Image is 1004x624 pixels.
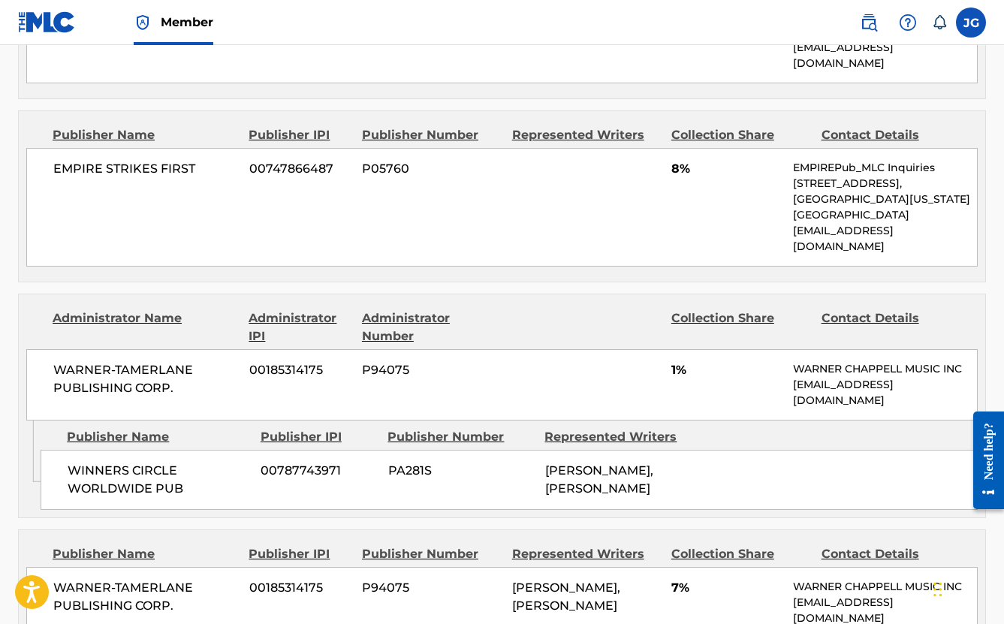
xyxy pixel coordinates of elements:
div: Represented Writers [512,545,660,563]
div: Contact Details [822,545,960,563]
span: [PERSON_NAME], [PERSON_NAME] [512,580,620,613]
p: [EMAIL_ADDRESS][DOMAIN_NAME] [793,40,977,71]
span: WARNER-TAMERLANE PUBLISHING CORP. [53,579,238,615]
span: WARNER-TAMERLANE PUBLISHING CORP. [53,361,238,397]
div: Administrator Number [362,309,501,345]
img: Top Rightsholder [134,14,152,32]
span: EMPIRE STRIKES FIRST [53,160,238,178]
p: [GEOGRAPHIC_DATA] [793,207,977,223]
span: P05760 [362,160,501,178]
div: Administrator IPI [249,309,351,345]
div: Collection Share [671,126,810,144]
p: WARNER CHAPPELL MUSIC INC [793,361,977,377]
span: P94075 [362,361,501,379]
span: Member [161,14,213,31]
div: Contact Details [822,309,960,345]
p: WARNER CHAPPELL MUSIC INC [793,579,977,595]
div: Publisher Name [53,545,237,563]
img: search [860,14,878,32]
span: 7% [671,579,782,597]
div: Notifications [932,15,947,30]
div: Publisher Number [362,545,501,563]
p: [STREET_ADDRESS], [793,176,977,191]
div: Collection Share [671,545,810,563]
div: Publisher IPI [261,428,377,446]
span: 1% [671,361,782,379]
span: PA281S [388,462,534,480]
div: Contact Details [822,126,960,144]
span: 00747866487 [249,160,351,178]
div: Represented Writers [512,126,660,144]
a: Public Search [854,8,884,38]
p: EMPIREPub_MLC Inquiries [793,160,977,176]
span: P94075 [362,579,501,597]
div: User Menu [956,8,986,38]
div: Publisher Name [53,126,237,144]
span: 00787743971 [261,462,376,480]
span: WINNERS CIRCLE WORLDWIDE PUB [68,462,249,498]
iframe: Chat Widget [929,552,1004,624]
span: 00185314175 [249,579,351,597]
div: Collection Share [671,309,810,345]
div: Publisher IPI [249,545,351,563]
p: [EMAIL_ADDRESS][DOMAIN_NAME] [793,223,977,255]
p: [EMAIL_ADDRESS][DOMAIN_NAME] [793,377,977,408]
div: Publisher Number [387,428,533,446]
span: 00185314175 [249,361,351,379]
span: 8% [671,160,782,178]
div: Drag [933,567,942,612]
div: Publisher IPI [249,126,351,144]
iframe: Resource Center [962,396,1004,524]
div: Publisher Number [362,126,501,144]
div: Represented Writers [544,428,690,446]
div: Help [893,8,923,38]
span: [PERSON_NAME], [PERSON_NAME] [545,463,653,496]
img: MLC Logo [18,11,76,33]
p: [GEOGRAPHIC_DATA][US_STATE] [793,191,977,207]
div: Publisher Name [67,428,249,446]
img: help [899,14,917,32]
div: Administrator Name [53,309,237,345]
